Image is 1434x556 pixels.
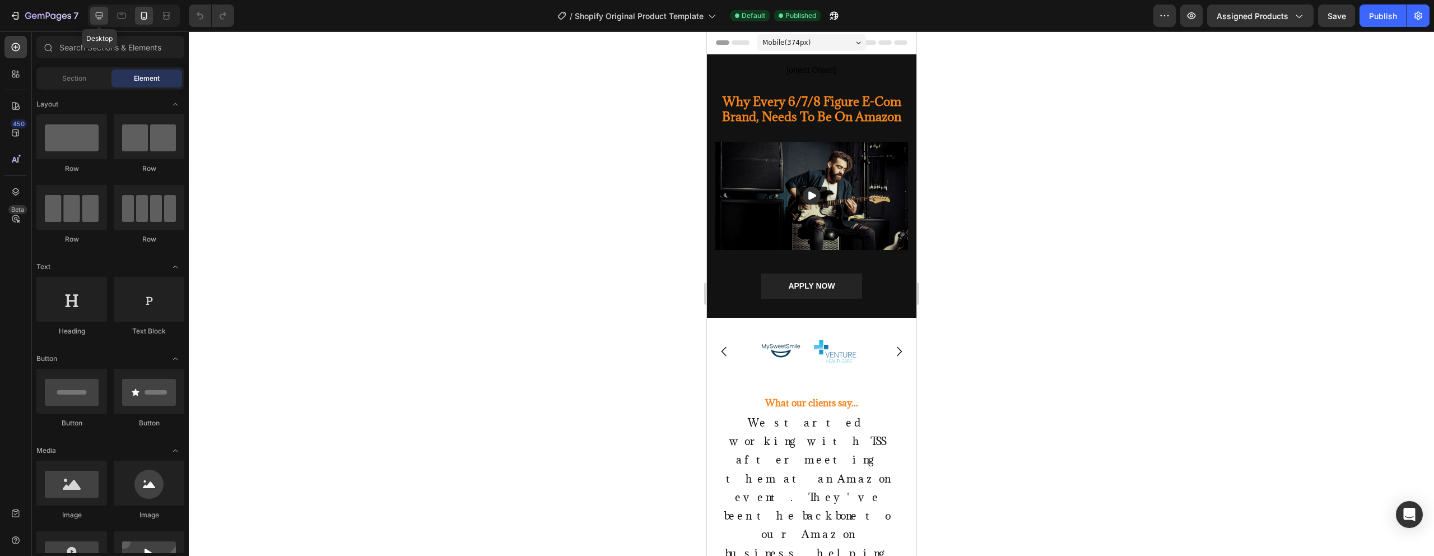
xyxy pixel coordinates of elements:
div: Text Block [114,326,184,336]
iframe: Design area [707,31,916,556]
span: Assigned Products [1217,10,1288,22]
button: Publish [1359,4,1407,27]
button: Assigned Products [1207,4,1314,27]
div: Button [114,418,184,428]
span: Toggle open [166,442,184,460]
span: Toggle open [166,350,184,368]
span: Media [36,446,56,456]
div: Row [36,164,107,174]
span: Button [36,354,57,364]
span: Save [1328,11,1346,21]
span: Toggle open [166,95,184,113]
span: Text [36,262,50,272]
div: Image [36,510,107,520]
div: Row [114,164,184,174]
span: Element [134,73,160,84]
div: Publish [1369,10,1397,22]
div: Button [36,418,107,428]
span: Section [62,73,86,84]
div: Beta [8,205,27,214]
span: Published [785,11,816,21]
p: 7 [73,9,78,22]
span: / [570,10,572,22]
span: Shopify Original Product Template [575,10,704,22]
div: Undo/Redo [189,4,234,27]
button: Save [1318,4,1355,27]
div: Row [114,234,184,244]
div: Open Intercom Messenger [1396,501,1423,528]
span: Layout [36,99,58,109]
div: Row [36,234,107,244]
div: 450 [11,119,27,128]
span: Toggle open [166,258,184,276]
div: Heading [36,326,107,336]
input: Search Sections & Elements [36,36,184,58]
div: Image [114,510,184,520]
button: 7 [4,4,83,27]
span: Default [742,11,765,21]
